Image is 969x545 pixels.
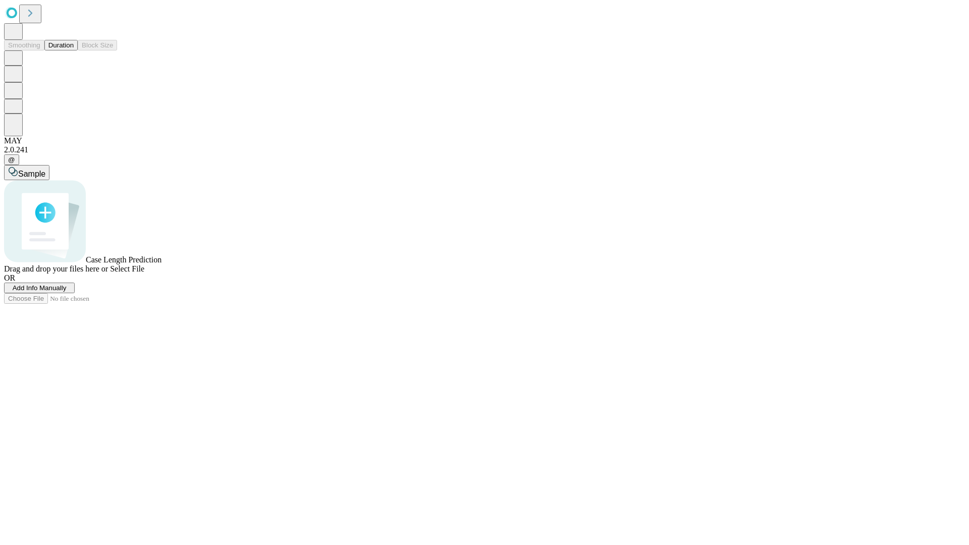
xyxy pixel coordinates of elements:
[4,274,15,282] span: OR
[78,40,117,50] button: Block Size
[4,283,75,293] button: Add Info Manually
[4,165,49,180] button: Sample
[44,40,78,50] button: Duration
[18,170,45,178] span: Sample
[4,154,19,165] button: @
[4,40,44,50] button: Smoothing
[4,145,965,154] div: 2.0.241
[86,255,161,264] span: Case Length Prediction
[4,264,108,273] span: Drag and drop your files here or
[13,284,67,292] span: Add Info Manually
[4,136,965,145] div: MAY
[110,264,144,273] span: Select File
[8,156,15,163] span: @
